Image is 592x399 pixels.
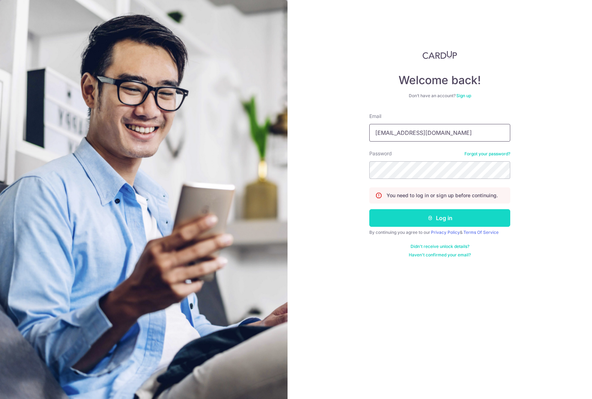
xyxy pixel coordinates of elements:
p: You need to log in or sign up before continuing. [387,192,498,199]
a: Didn't receive unlock details? [411,244,469,249]
div: By continuing you agree to our & [369,230,510,235]
div: Don’t have an account? [369,93,510,99]
label: Email [369,113,381,120]
a: Sign up [456,93,471,98]
a: Haven't confirmed your email? [409,252,471,258]
a: Forgot your password? [464,151,510,157]
input: Enter your Email [369,124,510,142]
h4: Welcome back! [369,73,510,87]
label: Password [369,150,392,157]
a: Privacy Policy [431,230,460,235]
button: Log in [369,209,510,227]
img: CardUp Logo [423,51,457,59]
a: Terms Of Service [463,230,499,235]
